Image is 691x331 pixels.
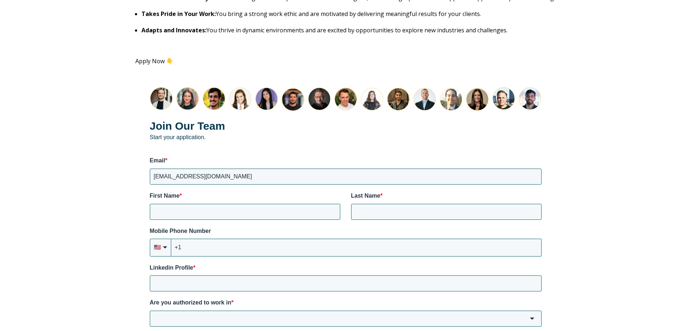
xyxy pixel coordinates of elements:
span: Email [150,157,165,164]
span: Mobile Phone Number [150,228,211,234]
strong: Join Our Team [150,120,225,132]
span: Last Name [351,193,381,199]
span: flag [154,243,161,251]
span: Linkedin Profile [150,265,193,271]
strong: Takes Pride in Your Work: [141,10,216,18]
strong: Adapts and Innovates: [141,26,206,34]
p: You thrive in dynamic environments and are excited by opportunities to explore new industries and... [141,26,556,34]
img: Join the Lean Layer team [150,87,542,111]
p: Apply Now 👇 [135,58,556,64]
p: Start your application. [150,118,542,141]
span: Are you authorized to work in [150,299,231,306]
p: You bring a strong work ethic and are motivated by delivering meaningful results for your clients. [141,10,556,18]
span: First Name [150,193,180,199]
